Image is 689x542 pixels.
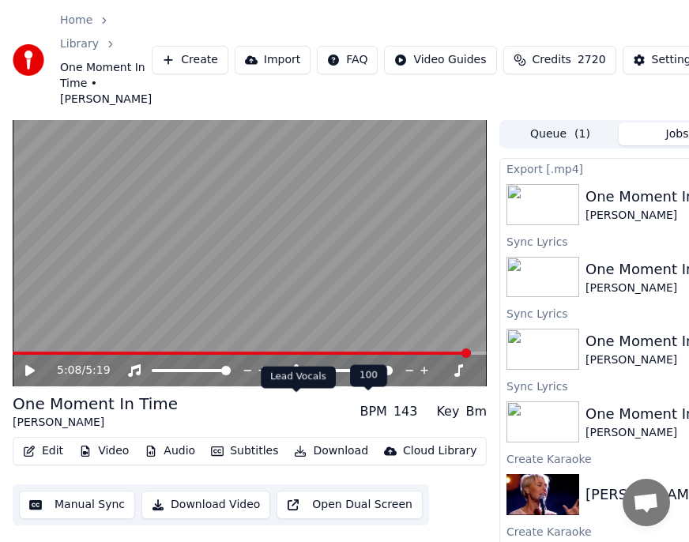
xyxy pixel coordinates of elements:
button: Video Guides [384,46,496,74]
button: FAQ [317,46,378,74]
a: Home [60,13,92,28]
button: Video [73,440,135,462]
button: Create [152,46,228,74]
div: 100 [350,365,387,387]
span: Credits [533,52,571,68]
a: Library [60,36,99,52]
a: 打開聊天 [623,479,670,526]
span: 5:19 [85,363,110,378]
div: Bm [465,402,487,421]
button: Edit [17,440,70,462]
div: 143 [393,402,418,421]
button: Queue [502,122,619,145]
button: Audio [138,440,201,462]
button: Open Dual Screen [277,491,423,519]
div: Lead Vocals [261,367,336,389]
span: One Moment In Time • [PERSON_NAME] [60,60,152,107]
div: One Moment In Time [13,393,178,415]
button: Import [235,46,311,74]
div: BPM [360,402,386,421]
div: [PERSON_NAME] [13,415,178,431]
button: Subtitles [205,440,284,462]
div: / [57,363,95,378]
button: Download Video [141,491,270,519]
div: Key [436,402,459,421]
div: Cloud Library [403,443,476,459]
button: Download [288,440,375,462]
img: youka [13,44,44,76]
nav: breadcrumb [60,13,152,107]
span: 2720 [578,52,606,68]
button: Credits2720 [503,46,616,74]
span: 5:08 [57,363,81,378]
button: Manual Sync [19,491,135,519]
span: ( 1 ) [574,126,590,142]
